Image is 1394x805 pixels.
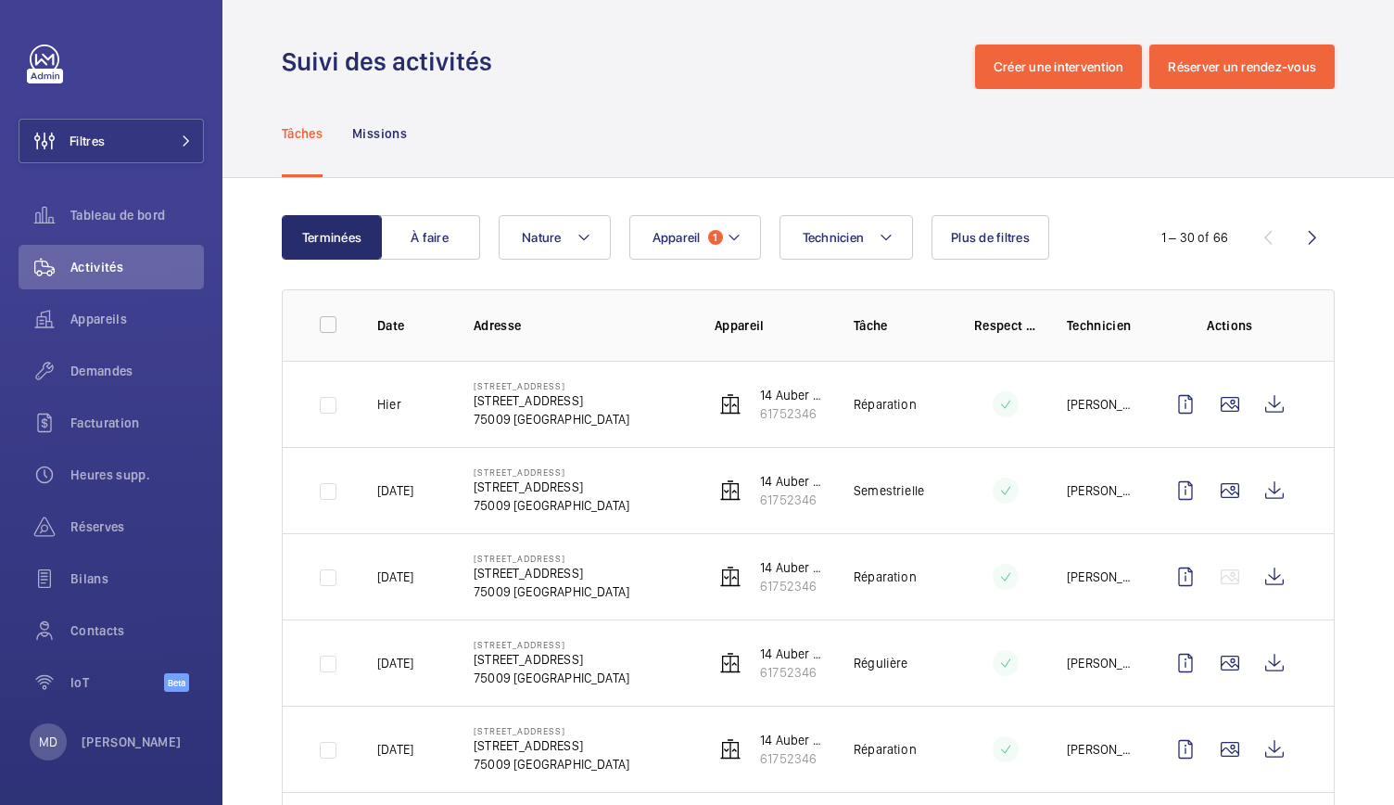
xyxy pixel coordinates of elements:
p: Semestrielle [854,481,924,500]
span: 1 [708,230,723,245]
p: Respect délai [974,316,1037,335]
p: [PERSON_NAME] [1067,654,1134,672]
p: [DATE] [377,740,413,759]
p: [STREET_ADDRESS] [474,650,629,669]
p: [STREET_ADDRESS] [474,564,629,582]
p: [STREET_ADDRESS] [474,639,629,650]
p: [PERSON_NAME] [82,733,182,751]
p: Réparation [854,740,917,759]
button: Nature [499,215,611,260]
span: Filtres [70,132,105,150]
p: 14 Auber Droite [760,386,824,404]
p: 61752346 [760,749,824,768]
p: 14 Auber Droite [760,645,824,663]
p: Régulière [854,654,908,672]
h1: Suivi des activités [282,45,503,79]
p: [DATE] [377,481,413,500]
button: Créer une intervention [975,45,1143,89]
span: Réserves [70,517,204,536]
p: [STREET_ADDRESS] [474,391,629,410]
p: 75009 [GEOGRAPHIC_DATA] [474,669,629,687]
span: Contacts [70,621,204,640]
div: 1 – 30 of 66 [1161,228,1228,247]
span: Beta [164,673,189,692]
p: [STREET_ADDRESS] [474,736,629,755]
p: MD [39,733,57,751]
p: Réparation [854,568,917,586]
p: 75009 [GEOGRAPHIC_DATA] [474,496,629,515]
p: [DATE] [377,654,413,672]
p: [PERSON_NAME] [1067,740,1134,759]
p: 75009 [GEOGRAPHIC_DATA] [474,410,629,428]
span: Tableau de bord [70,206,204,224]
p: [STREET_ADDRESS] [474,380,629,391]
span: Appareil [653,230,701,245]
span: Heures supp. [70,466,204,484]
span: Plus de filtres [951,230,1030,245]
button: À faire [380,215,480,260]
button: Appareil1 [629,215,761,260]
p: Missions [352,124,407,143]
p: 61752346 [760,491,824,509]
p: 61752346 [760,577,824,595]
span: IoT [70,673,164,692]
button: Plus de filtres [931,215,1049,260]
p: Technicien [1067,316,1134,335]
span: Facturation [70,414,204,432]
p: Appareil [715,316,824,335]
p: [PERSON_NAME] [1067,395,1134,414]
span: Bilans [70,569,204,588]
p: Hier [377,395,401,414]
img: elevator.svg [719,479,741,502]
img: elevator.svg [719,566,741,588]
span: Demandes [70,362,204,380]
p: Tâche [854,316,944,335]
p: Adresse [474,316,685,335]
img: elevator.svg [719,652,741,674]
span: Nature [522,230,562,245]
p: Tâches [282,124,323,143]
p: [DATE] [377,568,413,586]
p: [STREET_ADDRESS] [474,553,629,564]
img: elevator.svg [719,393,741,415]
p: [PERSON_NAME] [1067,568,1134,586]
p: [STREET_ADDRESS] [474,478,629,496]
span: Activités [70,258,204,276]
p: 14 Auber Droite [760,472,824,491]
span: Technicien [803,230,865,245]
p: 75009 [GEOGRAPHIC_DATA] [474,755,629,773]
p: 61752346 [760,404,824,423]
button: Terminées [282,215,382,260]
p: Date [377,316,444,335]
p: Réparation [854,395,917,414]
p: [PERSON_NAME] [1067,481,1134,500]
p: [STREET_ADDRESS] [474,466,629,478]
p: 61752346 [760,663,824,682]
img: elevator.svg [719,738,741,760]
span: Appareils [70,310,204,328]
p: [STREET_ADDRESS] [474,725,629,736]
button: Filtres [19,119,204,163]
p: 14 Auber Droite [760,731,824,749]
p: Actions [1163,316,1297,335]
button: Technicien [779,215,914,260]
p: 75009 [GEOGRAPHIC_DATA] [474,582,629,601]
button: Réserver un rendez-vous [1149,45,1335,89]
p: 14 Auber Droite [760,558,824,577]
